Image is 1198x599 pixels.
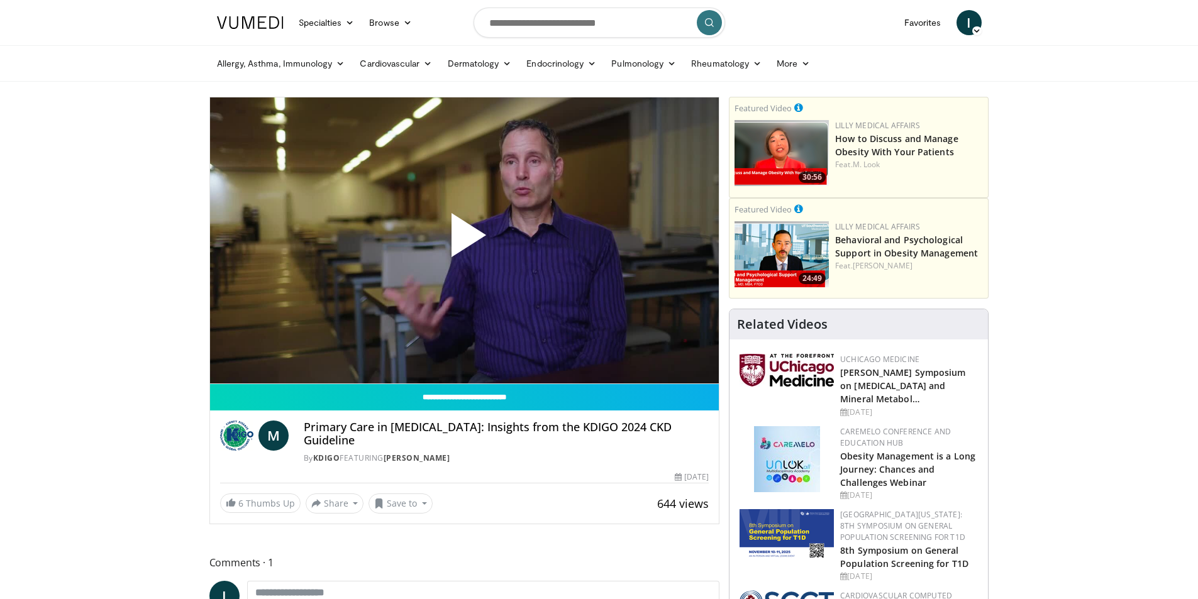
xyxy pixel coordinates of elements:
[220,420,253,451] img: KDIGO
[769,51,818,76] a: More
[258,420,289,451] a: M
[369,493,433,514] button: Save to
[474,8,725,38] input: Search topics, interventions
[740,354,834,387] img: 5f87bdfb-7fdf-48f0-85f3-b6bcda6427bf.jpg.150x105_q85_autocrop_double_scale_upscale_version-0.2.jpg
[735,221,829,287] a: 24:49
[313,453,340,463] a: KDIGO
[835,159,983,170] div: Feat.
[835,133,958,158] a: How to Discuss and Manage Obesity With Your Patients
[799,273,826,284] span: 24:49
[840,509,965,542] a: [GEOGRAPHIC_DATA][US_STATE]: 8th Symposium on General Population Screening for T1D
[735,221,829,287] img: ba3304f6-7838-4e41-9c0f-2e31ebde6754.png.150x105_q85_crop-smart_upscale.png
[351,179,577,302] button: Play Video
[238,497,243,509] span: 6
[735,120,829,186] a: 30:56
[291,10,362,35] a: Specialties
[740,509,834,558] img: a980c80c-3cc5-49e4-b5c5-24109ca66f23.png.150x105_q85_autocrop_double_scale_upscale_version-0.2.png
[217,16,284,29] img: VuMedi Logo
[799,172,826,183] span: 30:56
[835,120,920,131] a: Lilly Medical Affairs
[835,260,983,272] div: Feat.
[352,51,440,76] a: Cardiovascular
[519,51,604,76] a: Endocrinology
[735,102,792,114] small: Featured Video
[384,453,450,463] a: [PERSON_NAME]
[209,554,720,571] span: Comments 1
[675,471,709,483] div: [DATE]
[840,571,978,582] div: [DATE]
[220,493,301,513] a: 6 Thumbs Up
[362,10,419,35] a: Browse
[304,453,709,464] div: By FEATURING
[840,450,975,488] a: Obesity Management is a Long Journey: Chances and Challenges Webinar
[840,544,968,569] a: 8th Symposium on General Population Screening for T1D
[735,120,829,186] img: c98a6a29-1ea0-4bd5-8cf5-4d1e188984a7.png.150x105_q85_crop-smart_upscale.png
[209,51,353,76] a: Allergy, Asthma, Immunology
[835,221,920,232] a: Lilly Medical Affairs
[840,407,978,418] div: [DATE]
[657,496,709,511] span: 644 views
[835,234,978,259] a: Behavioral and Psychological Support in Obesity Management
[737,317,828,332] h4: Related Videos
[840,366,965,405] a: [PERSON_NAME] Symposium on [MEDICAL_DATA] and Mineral Metabol…
[306,493,364,514] button: Share
[957,10,982,35] a: I
[840,490,978,501] div: [DATE]
[684,51,769,76] a: Rheumatology
[754,426,820,492] img: 45df64a9-a6de-482c-8a90-ada250f7980c.png.150x105_q85_autocrop_double_scale_upscale_version-0.2.jpg
[210,97,719,384] video-js: Video Player
[304,420,709,448] h4: Primary Care in [MEDICAL_DATA]: Insights from the KDIGO 2024 CKD Guideline
[853,159,880,170] a: M. Look
[840,426,951,448] a: CaReMeLO Conference and Education Hub
[604,51,684,76] a: Pulmonology
[735,204,792,215] small: Featured Video
[897,10,949,35] a: Favorites
[853,260,912,271] a: [PERSON_NAME]
[840,354,919,365] a: UChicago Medicine
[440,51,519,76] a: Dermatology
